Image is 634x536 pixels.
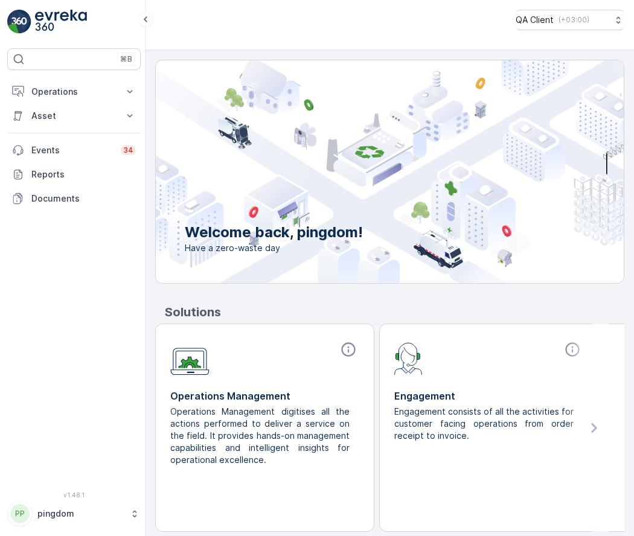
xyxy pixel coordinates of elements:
p: Solutions [165,303,624,321]
div: PP [10,504,30,523]
img: logo [7,10,31,34]
p: ( +03:00 ) [559,15,589,25]
img: module-icon [170,341,210,375]
p: Operations [31,86,117,98]
button: PPpingdom [7,501,141,526]
button: Asset [7,104,141,128]
img: logo_light-DOdMpM7g.png [35,10,87,34]
p: ⌘B [120,54,132,64]
img: city illustration [101,60,624,283]
p: Welcome back, pingdom! [185,223,363,242]
p: Events [31,144,114,156]
span: v 1.48.1 [7,491,141,499]
p: Reports [31,168,136,180]
a: Reports [7,162,141,187]
a: Events34 [7,138,141,162]
p: 34 [123,145,133,155]
img: module-icon [394,341,423,375]
a: Documents [7,187,141,211]
p: Engagement consists of all the activities for customer facing operations from order receipt to in... [394,406,574,442]
button: QA Client(+03:00) [516,10,624,30]
p: Operations Management [170,389,359,403]
button: Operations [7,80,141,104]
span: Have a zero-waste day [185,242,363,254]
p: pingdom [37,508,124,520]
p: Operations Management digitises all the actions performed to deliver a service on the field. It p... [170,406,350,466]
p: Engagement [394,389,583,403]
p: Documents [31,193,136,205]
p: Asset [31,110,117,122]
p: QA Client [516,14,554,26]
